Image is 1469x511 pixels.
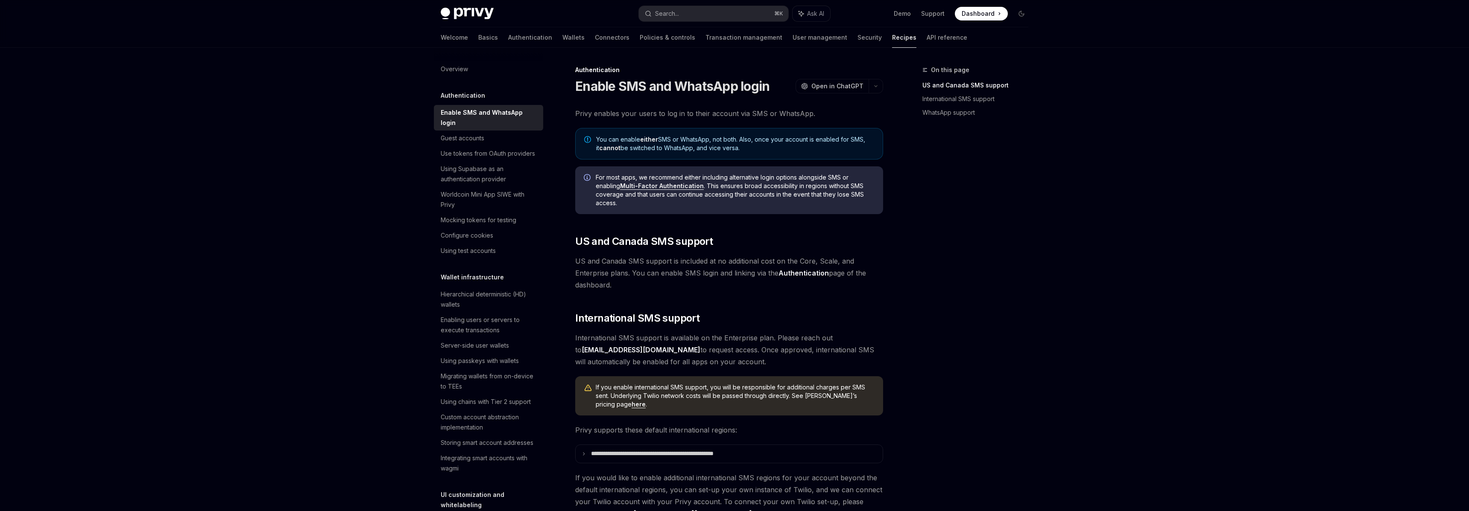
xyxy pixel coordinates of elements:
span: ⌘ K [774,10,783,17]
a: Enabling users or servers to execute transactions [434,312,543,338]
a: Hierarchical deterministic (HD) wallets [434,287,543,312]
strong: Authentication [778,269,829,277]
button: Ask AI [793,6,830,21]
div: Mocking tokens for testing [441,215,516,225]
div: Using test accounts [441,246,496,256]
div: Worldcoin Mini App SIWE with Privy [441,189,538,210]
a: Authentication [508,27,552,48]
h5: Wallet infrastructure [441,272,504,282]
strong: either [640,136,658,143]
svg: Warning [584,384,592,392]
svg: Note [584,136,591,143]
a: Using test accounts [434,243,543,258]
a: Worldcoin Mini App SIWE with Privy [434,187,543,212]
button: Toggle dark mode [1015,7,1028,20]
a: Multi-Factor Authentication [620,182,704,190]
a: here [632,401,646,408]
a: Overview [434,61,543,77]
svg: Info [584,174,592,183]
div: Enable SMS and WhatsApp login [441,107,538,128]
a: Integrating smart accounts with wagmi [434,450,543,476]
a: Configure cookies [434,228,543,243]
div: Guest accounts [441,133,484,143]
span: Privy supports these default international regions: [575,424,883,436]
div: Integrating smart accounts with wagmi [441,453,538,473]
a: User management [793,27,847,48]
a: Support [921,9,945,18]
strong: cannot [599,144,620,151]
a: Migrating wallets from on-device to TEEs [434,369,543,394]
span: US and Canada SMS support [575,235,713,248]
span: On this page [931,65,969,75]
a: Recipes [892,27,916,48]
span: For most apps, we recommend either including alternative login options alongside SMS or enabling ... [596,173,875,207]
span: US and Canada SMS support is included at no additional cost on the Core, Scale, and Enterprise pl... [575,255,883,291]
span: Ask AI [807,9,824,18]
a: Basics [478,27,498,48]
h5: Authentication [441,90,485,101]
div: Enabling users or servers to execute transactions [441,315,538,335]
div: Overview [441,64,468,74]
a: Wallets [562,27,585,48]
a: Using chains with Tier 2 support [434,394,543,409]
a: Security [857,27,882,48]
a: Connectors [595,27,629,48]
a: Dashboard [955,7,1008,20]
div: Using chains with Tier 2 support [441,397,531,407]
span: If you enable international SMS support, you will be responsible for additional charges per SMS s... [596,383,875,409]
span: International SMS support is available on the Enterprise plan. Please reach out to to request acc... [575,332,883,368]
span: International SMS support [575,311,699,325]
a: Storing smart account addresses [434,435,543,450]
button: Open in ChatGPT [796,79,869,93]
a: Use tokens from OAuth providers [434,146,543,161]
a: International SMS support [922,92,1035,106]
img: dark logo [441,8,494,20]
a: US and Canada SMS support [922,78,1035,92]
div: Using passkeys with wallets [441,356,519,366]
div: Use tokens from OAuth providers [441,148,535,159]
div: Custom account abstraction implementation [441,412,538,433]
div: Migrating wallets from on-device to TEEs [441,371,538,392]
span: You can enable SMS or WhatsApp, not both. Also, once your account is enabled for SMS, it be switc... [596,135,874,152]
div: Search... [655,9,679,19]
a: Policies & controls [640,27,695,48]
a: Demo [894,9,911,18]
div: Server-side user wallets [441,340,509,351]
div: Using Supabase as an authentication provider [441,164,538,184]
a: API reference [927,27,967,48]
a: WhatsApp support [922,106,1035,119]
div: Authentication [575,66,883,74]
a: Using Supabase as an authentication provider [434,161,543,187]
a: Custom account abstraction implementation [434,409,543,435]
a: Mocking tokens for testing [434,212,543,228]
h5: UI customization and whitelabeling [441,490,543,510]
h1: Enable SMS and WhatsApp login [575,78,770,94]
a: Welcome [441,27,468,48]
div: Storing smart account addresses [441,438,533,448]
div: Hierarchical deterministic (HD) wallets [441,289,538,310]
span: Privy enables your users to log in to their account via SMS or WhatsApp. [575,107,883,119]
span: Dashboard [962,9,995,18]
button: Search...⌘K [639,6,788,21]
a: [EMAIL_ADDRESS][DOMAIN_NAME] [582,346,700,354]
a: Transaction management [705,27,782,48]
a: Server-side user wallets [434,338,543,353]
a: Enable SMS and WhatsApp login [434,105,543,131]
a: Using passkeys with wallets [434,353,543,369]
div: Configure cookies [441,230,493,241]
a: Guest accounts [434,131,543,146]
span: Open in ChatGPT [811,82,863,90]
